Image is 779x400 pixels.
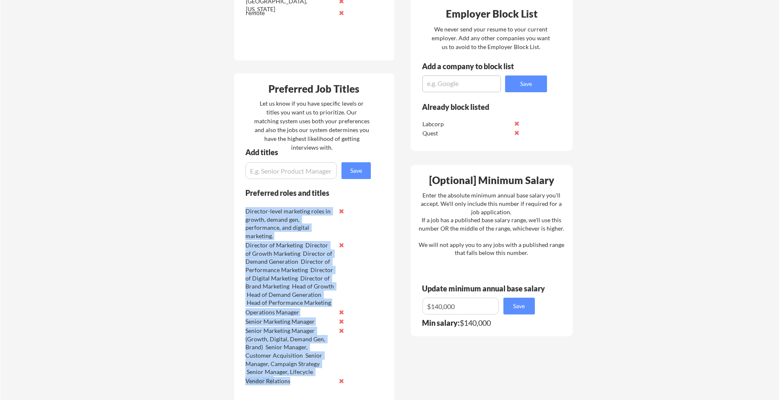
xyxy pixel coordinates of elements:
[503,298,535,314] button: Save
[341,162,371,179] button: Save
[245,148,364,156] div: Add titles
[245,207,334,240] div: Director-level marketing roles in growth, demand gen, performance, and digital marketing.
[505,75,547,92] button: Save
[245,327,334,384] div: Senior Marketing Manager (Growth, Digital, Demand Gen, Brand) Senior Manager, Customer Acquisitio...
[422,298,499,314] input: E.g. $100,000
[422,120,511,128] div: Labcorp
[245,308,334,317] div: Operations Manager
[422,285,548,292] div: Update minimum annual base salary
[245,241,334,307] div: Director of Marketing Director of Growth Marketing Director of Demand Generation Director of Perf...
[422,103,536,111] div: Already block listed
[419,191,564,257] div: Enter the absolute minimum annual base salary you'll accept. We'll only include this number if re...
[245,317,334,326] div: Senior Marketing Manager
[422,129,511,138] div: Quest
[414,9,570,19] div: Employer Block List
[236,84,392,94] div: Preferred Job Titles
[422,62,527,70] div: Add a company to block list
[431,25,551,51] div: We never send your resume to your current employer. Add any other companies you want us to avoid ...
[246,9,334,17] div: remote
[245,377,334,385] div: Vendor Relations
[422,319,540,327] div: $140,000
[414,175,570,185] div: [Optional] Minimum Salary
[245,162,337,179] input: E.g. Senior Product Manager
[422,318,460,327] strong: Min salary:
[245,189,360,197] div: Preferred roles and titles
[254,99,370,152] div: Let us know if you have specific levels or titles you want us to prioritize. Our matching system ...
